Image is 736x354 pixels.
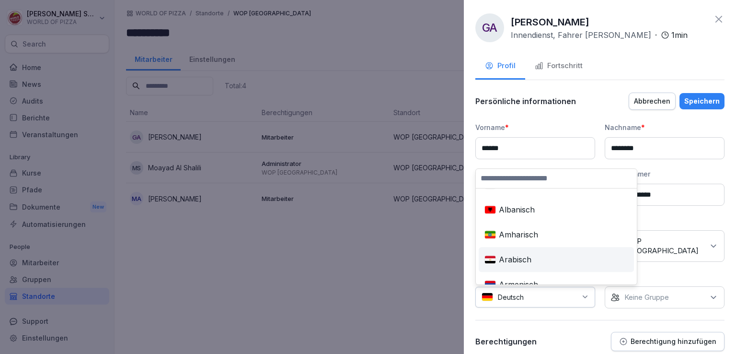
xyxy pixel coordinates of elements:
p: WOP [GEOGRAPHIC_DATA] [624,236,704,256]
p: 1 min [671,29,688,41]
button: Berechtigung hinzufügen [611,332,724,351]
div: Arabisch [481,249,632,270]
div: Fortschritt [535,60,583,71]
img: eg.svg [484,255,496,264]
div: Vorname [475,122,595,132]
div: Afrikaans [481,174,632,195]
div: Armenisch [481,274,632,295]
img: et.svg [484,230,496,239]
div: Abbrechen [634,96,670,106]
div: Nachname [605,122,724,132]
div: Mobilnummer [605,169,724,179]
p: Persönliche informationen [475,96,576,106]
img: de.svg [482,293,493,302]
div: Standorte [605,215,724,225]
div: GA [475,13,504,42]
img: al.svg [484,205,496,214]
img: am.svg [484,280,496,289]
div: · [511,29,688,41]
p: [PERSON_NAME] [511,15,589,29]
div: Deutsch [475,287,595,307]
div: Profil [485,60,516,71]
p: Berechtigung hinzufügen [631,338,716,345]
button: Profil [475,54,525,80]
div: Amharisch [481,224,632,245]
p: Innendienst, Fahrer [PERSON_NAME] [511,29,651,41]
button: Fortschritt [525,54,592,80]
button: Abbrechen [629,93,676,110]
button: Speichern [679,93,724,109]
div: Speichern [684,96,720,106]
p: Keine Gruppe [624,293,669,302]
p: Berechtigungen [475,337,537,346]
div: Gruppen [605,271,724,282]
div: Albanisch [481,199,632,220]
